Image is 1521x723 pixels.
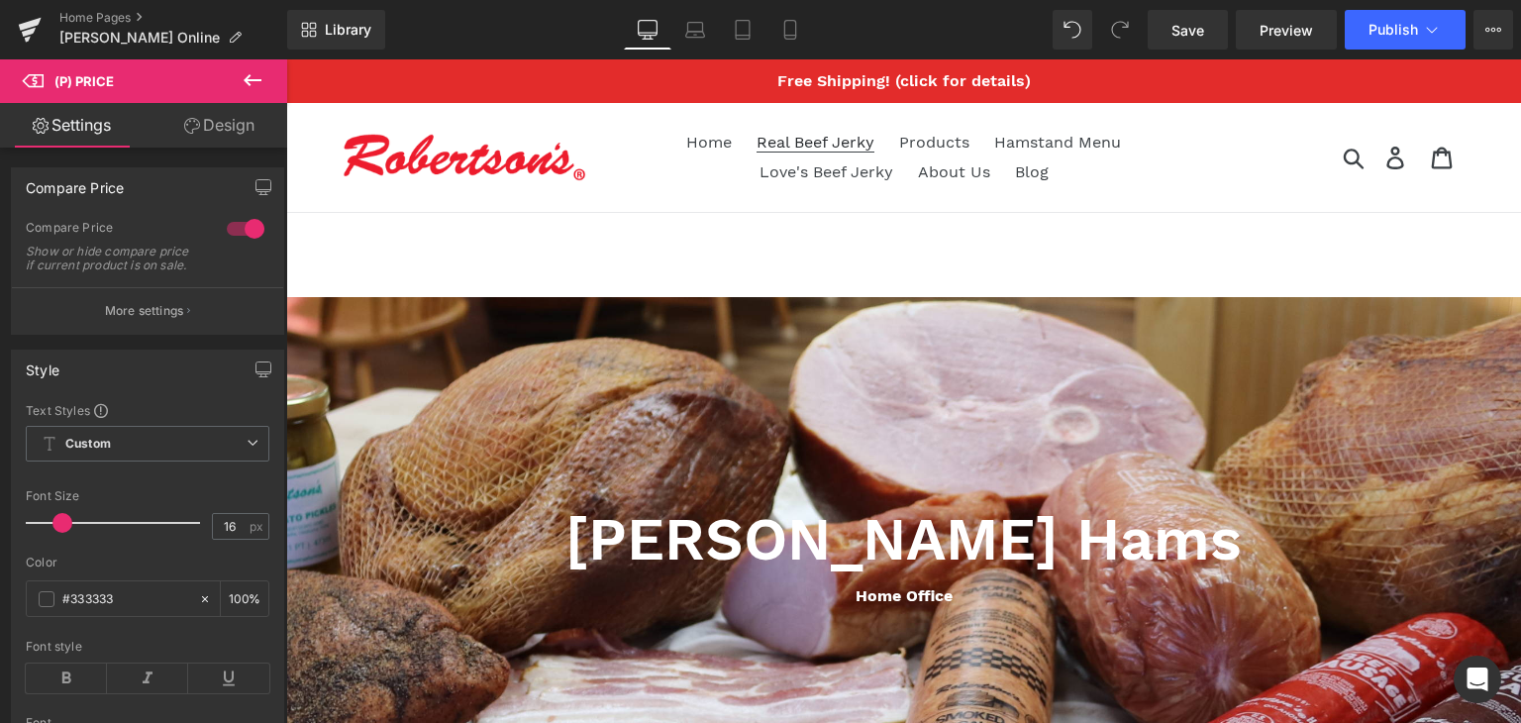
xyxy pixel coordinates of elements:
[250,520,266,533] span: px
[766,10,814,50] a: Mobile
[105,302,184,320] p: More settings
[1236,10,1337,50] a: Preview
[671,10,719,50] a: Laptop
[719,10,766,50] a: Tablet
[698,68,845,98] a: Hamstand Menu
[148,103,291,148] a: Design
[65,436,111,453] b: Custom
[12,287,283,334] button: More settings
[62,588,189,610] input: Color
[569,527,666,546] font: Home Office
[26,351,59,378] div: Style
[54,73,114,89] span: (P) Price
[287,10,385,50] a: New Library
[624,10,671,50] a: Desktop
[632,103,704,123] span: About Us
[1100,10,1140,50] button: Redo
[1369,22,1418,38] span: Publish
[54,74,302,121] img: Robertson's Hams Logo
[26,489,269,503] div: Font Size
[390,68,456,98] a: Home
[26,640,269,654] div: Font style
[26,168,124,196] div: Compare Price
[460,68,598,98] a: Real Beef Jerky
[400,73,446,93] span: Home
[708,73,835,93] span: Hamstand Menu
[1260,20,1313,41] span: Preview
[1473,10,1513,50] button: More
[473,103,607,123] span: Love's Beef Jerky
[26,556,269,569] div: Color
[59,10,287,26] a: Home Pages
[1454,656,1501,703] div: Open Intercom Messenger
[1053,10,1092,50] button: Undo
[221,581,268,616] div: %
[1171,20,1204,41] span: Save
[59,30,220,46] span: [PERSON_NAME] Online
[279,445,956,515] font: [PERSON_NAME] Hams
[613,73,683,93] span: Products
[470,73,588,93] span: Real Beef Jerky
[26,402,269,418] div: Text Styles
[719,98,772,128] a: Blog
[729,103,762,123] span: Blog
[26,245,204,272] div: Show or hide compare price if current product is on sale.
[325,21,371,39] span: Library
[1345,10,1466,50] button: Publish
[603,68,693,98] a: Products
[463,98,617,128] a: Love's Beef Jerky
[26,220,207,241] div: Compare Price
[622,98,714,128] a: About Us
